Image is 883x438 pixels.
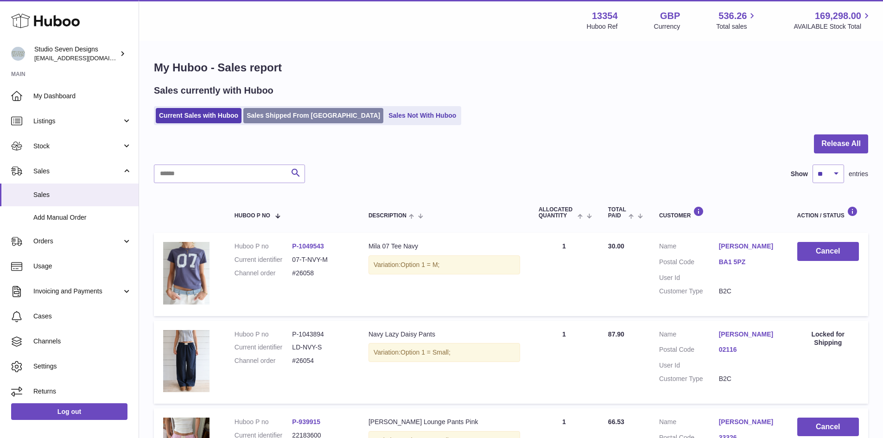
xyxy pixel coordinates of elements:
dt: Name [659,418,719,429]
dd: #26058 [292,269,350,278]
span: Listings [33,117,122,126]
dt: Current identifier [235,343,292,352]
dt: User Id [659,273,719,282]
span: 169,298.00 [815,10,861,22]
a: BA1 5PZ [719,258,779,267]
div: Huboo Ref [587,22,618,31]
span: ALLOCATED Quantity [539,207,575,219]
span: Invoicing and Payments [33,287,122,296]
div: [PERSON_NAME] Lounge Pants Pink [368,418,520,426]
a: Log out [11,403,127,420]
span: Add Manual Order [33,213,132,222]
span: Usage [33,262,132,271]
a: 02116 [719,345,779,354]
dd: LD-NVY-S [292,343,350,352]
div: Variation: [368,343,520,362]
dd: B2C [719,287,779,296]
img: 1_2a0d6f80-86bb-49d4-9e1a-1b60289414d9.png [163,330,210,392]
h2: Sales currently with Huboo [154,84,273,97]
dt: Customer Type [659,287,719,296]
dd: #26054 [292,356,350,365]
strong: GBP [660,10,680,22]
span: AVAILABLE Stock Total [794,22,872,31]
span: Channels [33,337,132,346]
span: Returns [33,387,132,396]
span: Sales [33,167,122,176]
dt: Current identifier [235,255,292,264]
span: [EMAIL_ADDRESS][DOMAIN_NAME] [34,54,136,62]
div: Action / Status [797,206,859,219]
div: Navy Lazy Daisy Pants [368,330,520,339]
dt: Customer Type [659,375,719,383]
dt: Huboo P no [235,242,292,251]
dt: Huboo P no [235,330,292,339]
span: Total paid [608,207,626,219]
img: 20_5221a904-e34f-4aec-a80c-6f6851b4b79a.png [163,242,210,304]
dd: B2C [719,375,779,383]
a: 536.26 Total sales [716,10,757,31]
dd: P-1043894 [292,330,350,339]
span: Huboo P no [235,213,270,219]
img: internalAdmin-13354@internal.huboo.com [11,47,25,61]
a: Current Sales with Huboo [156,108,241,123]
a: [PERSON_NAME] [719,330,779,339]
h1: My Huboo - Sales report [154,60,868,75]
dt: Channel order [235,356,292,365]
div: Currency [654,22,680,31]
a: P-1049543 [292,242,324,250]
span: 87.90 [608,330,624,338]
dt: Postal Code [659,345,719,356]
span: Total sales [716,22,757,31]
span: 30.00 [608,242,624,250]
td: 1 [529,321,599,404]
span: Option 1 = Small; [400,349,451,356]
span: entries [849,170,868,178]
div: Mila 07 Tee Navy [368,242,520,251]
span: My Dashboard [33,92,132,101]
a: Sales Shipped From [GEOGRAPHIC_DATA] [243,108,383,123]
button: Cancel [797,242,859,261]
span: Orders [33,237,122,246]
span: 66.53 [608,418,624,425]
div: Studio Seven Designs [34,45,118,63]
a: P-939915 [292,418,320,425]
span: Sales [33,190,132,199]
dt: Channel order [235,269,292,278]
dt: Postal Code [659,258,719,269]
td: 1 [529,233,599,316]
span: Stock [33,142,122,151]
button: Release All [814,134,868,153]
label: Show [791,170,808,178]
span: Description [368,213,407,219]
a: [PERSON_NAME] [719,242,779,251]
div: Locked for Shipping [797,330,859,348]
strong: 13354 [592,10,618,22]
dd: 07-T-NVY-M [292,255,350,264]
button: Cancel [797,418,859,437]
div: Customer [659,206,779,219]
dt: Name [659,242,719,253]
a: 169,298.00 AVAILABLE Stock Total [794,10,872,31]
span: Option 1 = M; [400,261,439,268]
a: [PERSON_NAME] [719,418,779,426]
dt: Name [659,330,719,341]
dt: Huboo P no [235,418,292,426]
div: Variation: [368,255,520,274]
dt: User Id [659,361,719,370]
span: Settings [33,362,132,371]
span: Cases [33,312,132,321]
a: Sales Not With Huboo [385,108,459,123]
span: 536.26 [718,10,747,22]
